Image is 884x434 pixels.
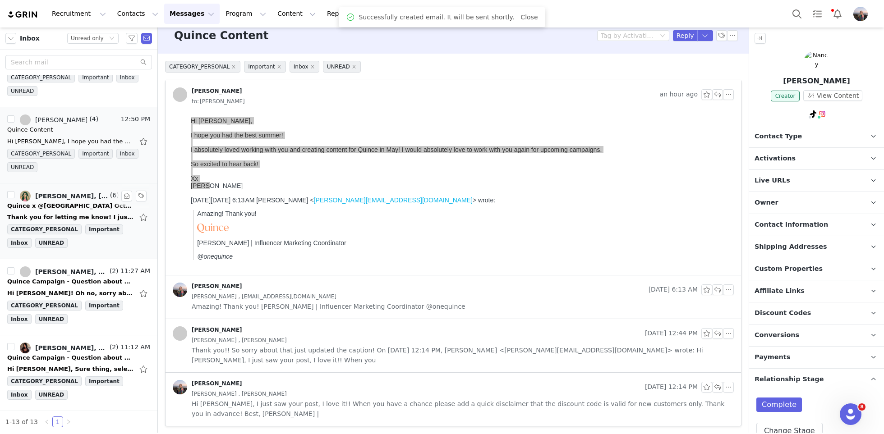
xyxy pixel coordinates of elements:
img: 95cbd3d1-fbcc-49f3-bd8f-74b2689ed902.jpg [853,7,868,21]
a: [PERSON_NAME] [173,283,242,297]
span: Inbox [7,390,32,400]
span: (4) [87,114,98,124]
span: Important [244,61,286,73]
span: Affiliate Links [755,286,805,296]
div: [PERSON_NAME], [PERSON_NAME][GEOGRAPHIC_DATA], [PERSON_NAME] [35,192,108,200]
span: an hour ago [660,89,698,100]
a: [PERSON_NAME] [20,114,87,125]
div: Quince Content [7,125,53,134]
span: UNREAD [323,61,361,73]
div: Hi [PERSON_NAME], [4,4,543,11]
span: Important [78,149,113,159]
span: Inbox [116,149,138,159]
span: Relationship Stage [755,375,824,384]
a: [PERSON_NAME], [PERSON_NAME][GEOGRAPHIC_DATA], [PERSON_NAME] [20,191,108,201]
div: Hi Kensley! Oh no, sorry about that. Here are my selects: - 100% Organic Cotton Fisherman Crew Sw... [7,289,134,298]
i: icon: close [231,64,236,69]
p: Amazing! Thank you! [10,96,543,104]
img: f400873f-3b95-4402-8a4d-d733b69f88ff.jpg [20,343,31,353]
button: Reply [673,30,698,41]
span: Owner [755,198,778,208]
span: Send Email [141,33,152,44]
span: Hi [PERSON_NAME], I just saw your post, I love it!! When you have a chance please add a quick dis... [192,399,734,419]
img: 95cbd3d1-fbcc-49f3-bd8f-74b2689ed902.jpg [173,283,187,297]
a: [PERSON_NAME] [173,326,242,341]
div: [PERSON_NAME] [192,87,242,95]
div: [PERSON_NAME] [192,326,242,333]
li: Previous Page [41,416,52,427]
i: icon: right [66,419,71,425]
input: Search mail [5,55,152,69]
span: (2) [108,343,119,352]
span: Activations [755,154,796,164]
div: Hi Kensley, Sure thing, selects below! Responsible Down Puffer Jacket (Medium, Hot Fudge) Mongoli... [7,365,134,374]
div: [PERSON_NAME] [DATE] 12:14 PM[PERSON_NAME] , [PERSON_NAME] Hi [PERSON_NAME], I just saw your post... [166,373,741,426]
span: UNREAD [7,162,37,172]
button: Profile [848,7,877,21]
div: [PERSON_NAME] [DATE] 12:44 PM[PERSON_NAME] , [PERSON_NAME] Thank you!! So sorry about that just u... [166,319,741,372]
div: [PERSON_NAME], [PERSON_NAME] [35,344,108,352]
i: icon: down [109,36,115,42]
button: Content [272,4,321,24]
i: icon: close [310,64,315,69]
div: [PERSON_NAME], [PERSON_NAME] [35,268,108,275]
li: Next Page [63,416,74,427]
button: View Content [803,90,862,101]
span: [DATE] 12:44 PM [645,328,698,339]
span: [PERSON_NAME] | Influencer Marketing Coordinator [10,126,159,133]
div: [PERSON_NAME] [4,69,543,76]
img: grin logo [7,10,39,19]
img: instagram.svg [819,110,826,118]
div: Quince Campaign - Question about your order! [7,277,134,286]
span: Complete [756,397,802,412]
span: Live URLs [755,176,790,186]
span: Important [85,301,123,311]
div: [PERSON_NAME] [DATE] 6:13 AM[PERSON_NAME] , [EMAIL_ADDRESS][DOMAIN_NAME] Amazing! Thank you! [PER... [166,275,741,319]
span: Important [85,224,123,234]
div: Thank you for letting me know! I just resubmitted so hopefully all is showing up on your end now!... [7,213,134,222]
img: Nancy [804,51,829,69]
span: 12:50 PM [119,114,150,125]
span: [DATE] 6:13 AM [649,284,698,295]
span: UNREAD [35,238,68,248]
i: icon: search [140,59,147,65]
span: Amazing! Thank you! [PERSON_NAME] | Influencer Marketing Coordinator @onequince [192,302,465,311]
span: CATEGORY_PERSONAL [165,61,240,73]
i: icon: down [660,33,665,39]
span: Custom Properties [755,264,823,274]
iframe: Intercom live chat [840,403,861,425]
h3: Quince Content [174,27,268,44]
a: Close [520,14,538,21]
a: 1 [53,417,63,427]
a: Community [378,4,429,24]
span: (6) [108,191,119,200]
li: 1 [52,416,63,427]
button: Messages [164,4,220,24]
p: [PERSON_NAME] [749,76,884,87]
button: Notifications [828,4,847,24]
button: Recruitment [46,4,111,24]
span: Contact Type [755,132,802,142]
span: CATEGORY_PERSONAL [7,301,82,311]
i: icon: close [352,64,356,69]
span: 8 [858,403,866,411]
span: Inbox [20,34,40,43]
span: CATEGORY_PERSONAL [7,224,82,234]
span: Discount Codes [755,308,811,318]
button: Reporting [322,4,378,24]
span: Contact Information [755,220,828,230]
a: [PERSON_NAME] [173,87,242,102]
span: UNREAD [35,314,68,324]
span: Successfully created email. It will be sent shortly. [359,13,514,22]
span: [DATE] 12:14 PM [645,382,698,393]
i: icon: close [277,64,281,69]
span: [PERSON_NAME] , [EMAIL_ADDRESS][DOMAIN_NAME] [192,292,336,302]
div: Quince Campaign - Question about your order! [7,353,134,362]
em: @onequince [10,139,46,146]
div: [PERSON_NAME] [192,380,242,387]
button: Program [220,4,272,24]
a: [PERSON_NAME][EMAIL_ADDRESS][DOMAIN_NAME] [127,83,285,90]
span: Conversions [755,330,799,340]
span: 11:12 AM [119,343,150,353]
a: [PERSON_NAME], [PERSON_NAME] [20,266,108,277]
